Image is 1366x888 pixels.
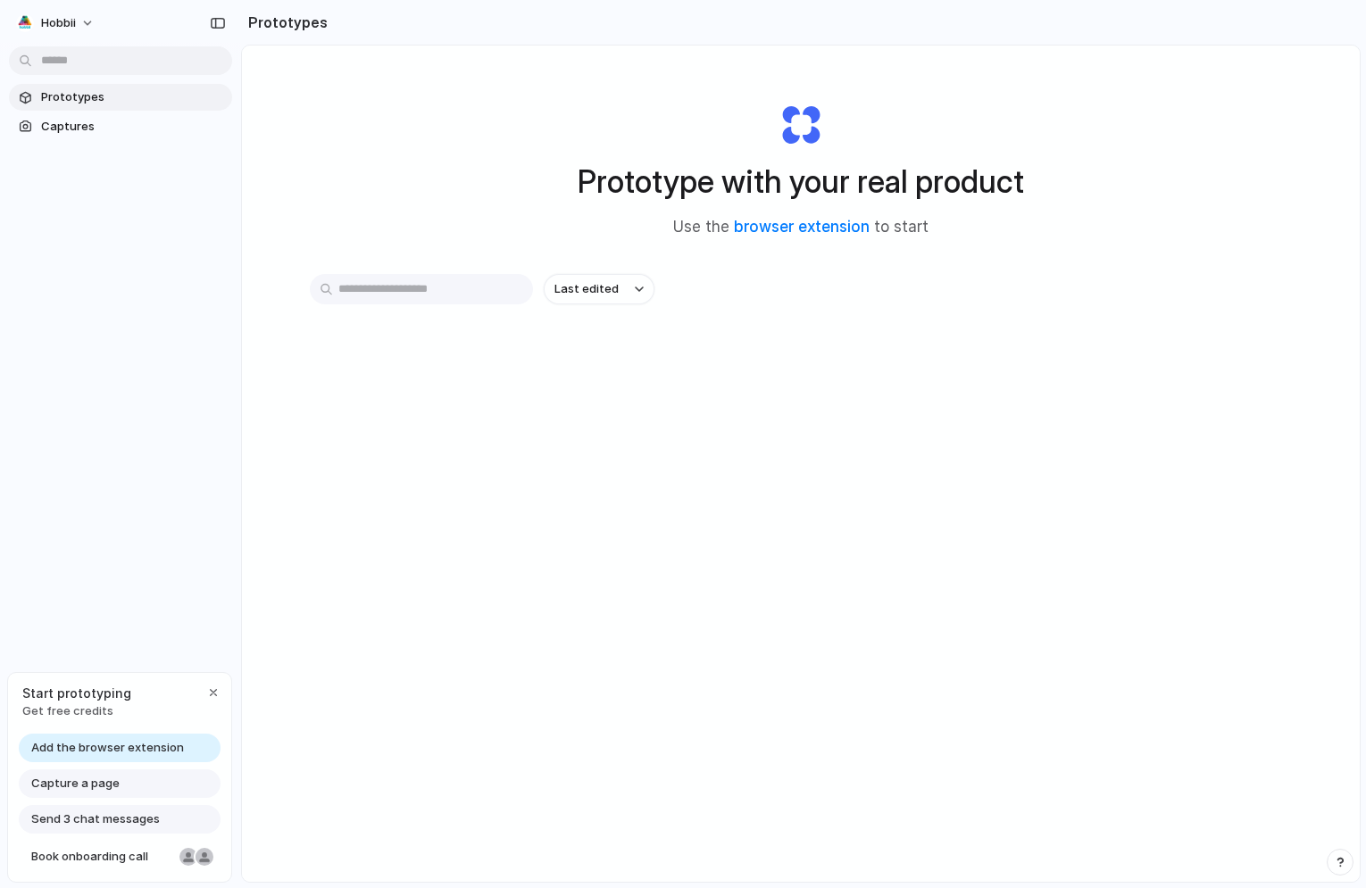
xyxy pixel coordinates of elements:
[31,810,160,828] span: Send 3 chat messages
[194,846,215,867] div: Christian Iacullo
[22,684,131,702] span: Start prototyping
[31,848,172,866] span: Book onboarding call
[19,734,221,762] a: Add the browser extension
[31,739,184,757] span: Add the browser extension
[9,9,104,37] button: Hobbii
[31,775,120,793] span: Capture a page
[178,846,199,867] div: Nicole Kubica
[578,158,1024,205] h1: Prototype with your real product
[22,702,131,720] span: Get free credits
[41,14,76,32] span: Hobbii
[554,280,619,298] span: Last edited
[41,118,225,136] span: Captures
[241,12,328,33] h2: Prototypes
[9,113,232,140] a: Captures
[544,274,654,304] button: Last edited
[734,218,870,236] a: browser extension
[9,84,232,111] a: Prototypes
[673,216,929,239] span: Use the to start
[19,842,221,871] a: Book onboarding call
[41,88,225,106] span: Prototypes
